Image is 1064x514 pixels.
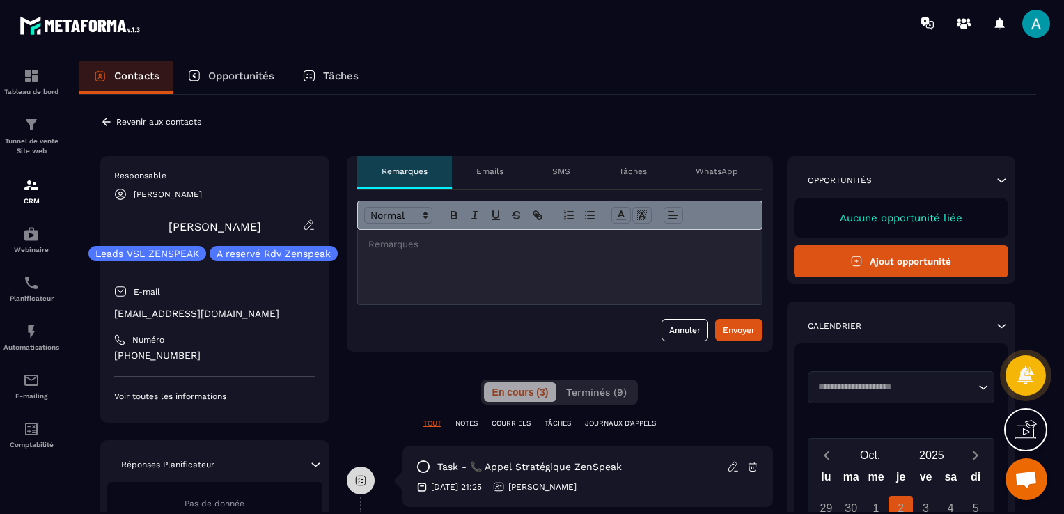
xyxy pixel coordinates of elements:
div: ve [914,467,939,492]
div: Search for option [808,371,995,403]
span: Pas de donnée [185,499,244,508]
p: WhatsApp [696,166,738,177]
p: A reservé Rdv Zenspeak [217,249,331,258]
p: Webinaire [3,246,59,254]
p: Opportunités [808,175,872,186]
a: [PERSON_NAME] [169,220,261,233]
button: Open months overlay [840,443,901,467]
a: formationformationTunnel de vente Site web [3,106,59,166]
p: Responsable [114,170,315,181]
button: Envoyer [715,319,762,341]
p: Contacts [114,70,159,82]
div: Ouvrir le chat [1006,458,1047,500]
button: Next month [962,446,988,465]
span: Terminés (9) [567,387,627,398]
img: scheduler [23,274,40,291]
p: [EMAIL_ADDRESS][DOMAIN_NAME] [114,307,315,320]
p: Leads VSL ZENSPEAK [95,249,199,258]
a: automationsautomationsWebinaire [3,215,59,264]
p: Tableau de bord [3,88,59,95]
p: Tunnel de vente Site web [3,137,59,156]
button: Ajout opportunité [794,245,1009,277]
button: Annuler [662,319,708,341]
ringoverc2c-84e06f14122c: Call with Ringover [114,350,201,361]
div: je [889,467,914,492]
p: COURRIELS [492,419,531,428]
div: me [863,467,889,492]
img: automations [23,226,40,242]
p: Tâches [619,166,647,177]
a: formationformationCRM [3,166,59,215]
p: Planificateur [3,295,59,302]
p: Tâches [323,70,359,82]
a: Opportunités [173,61,288,94]
p: Comptabilité [3,441,59,449]
img: automations [23,323,40,340]
p: Opportunités [208,70,274,82]
p: Emails [476,166,503,177]
div: ma [838,467,863,492]
p: Numéro [132,334,164,345]
img: accountant [23,421,40,437]
p: JOURNAUX D'APPELS [585,419,656,428]
img: email [23,372,40,389]
button: Previous month [814,446,840,465]
a: automationsautomationsAutomatisations [3,313,59,361]
div: lu [814,467,839,492]
p: task - 📞 Appel Stratégique ZenSpeak [437,460,622,474]
p: Aucune opportunité liée [808,212,995,224]
p: [DATE] 21:25 [431,481,482,492]
span: En cours (3) [492,387,549,398]
ringoverc2c-number-84e06f14122c: [PHONE_NUMBER] [114,350,201,361]
p: E-mailing [3,392,59,400]
p: Voir toutes les informations [114,391,315,402]
p: [PERSON_NAME] [134,189,202,199]
a: formationformationTableau de bord [3,57,59,106]
a: Tâches [288,61,373,94]
p: Remarques [382,166,428,177]
img: formation [23,116,40,133]
p: Automatisations [3,343,59,351]
p: TOUT [423,419,441,428]
p: Calendrier [808,320,861,332]
p: E-mail [134,286,160,297]
p: Réponses Planificateur [121,459,214,470]
a: schedulerschedulerPlanificateur [3,264,59,313]
a: accountantaccountantComptabilité [3,410,59,459]
a: emailemailE-mailing [3,361,59,410]
img: logo [19,13,145,38]
button: En cours (3) [483,382,557,402]
input: Search for option [813,380,976,394]
a: Contacts [79,61,173,94]
p: Revenir aux contacts [116,117,201,127]
p: CRM [3,197,59,205]
button: Terminés (9) [558,382,636,402]
div: sa [938,467,963,492]
div: di [963,467,988,492]
button: Open years overlay [901,443,962,467]
p: TÂCHES [545,419,571,428]
p: NOTES [455,419,478,428]
img: formation [23,68,40,84]
p: [PERSON_NAME] [508,481,577,492]
p: SMS [552,166,570,177]
img: formation [23,177,40,194]
div: Envoyer [723,323,755,337]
